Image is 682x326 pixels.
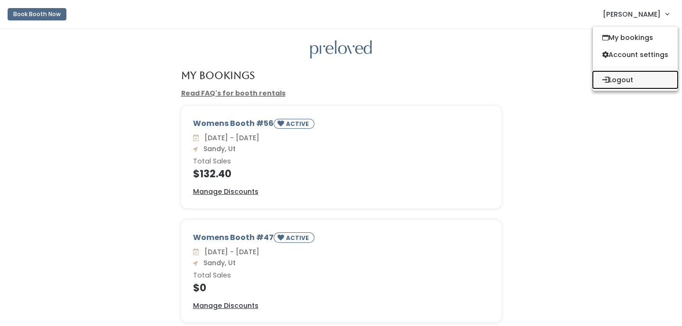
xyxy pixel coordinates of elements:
a: Book Booth Now [8,4,66,25]
a: Manage Discounts [193,187,258,197]
div: Womens Booth #56 [193,118,489,133]
h4: $132.40 [193,168,489,179]
h4: $0 [193,282,489,293]
h6: Total Sales [193,158,489,165]
span: Sandy, Ut [200,258,236,268]
img: preloved logo [310,40,372,59]
h6: Total Sales [193,272,489,279]
span: [PERSON_NAME] [603,9,661,19]
small: ACTIVE [286,120,311,128]
a: My bookings [593,29,678,46]
a: Account settings [593,46,678,63]
a: [PERSON_NAME] [593,4,678,24]
a: Manage Discounts [193,301,258,311]
button: Logout [593,71,678,88]
span: [DATE] - [DATE] [201,133,259,143]
h4: My Bookings [181,70,255,81]
a: Read FAQ's for booth rentals [181,88,286,98]
span: [DATE] - [DATE] [201,247,259,257]
span: Sandy, Ut [200,144,236,153]
div: Womens Booth #47 [193,232,489,247]
small: ACTIVE [286,234,311,242]
button: Book Booth Now [8,8,66,20]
